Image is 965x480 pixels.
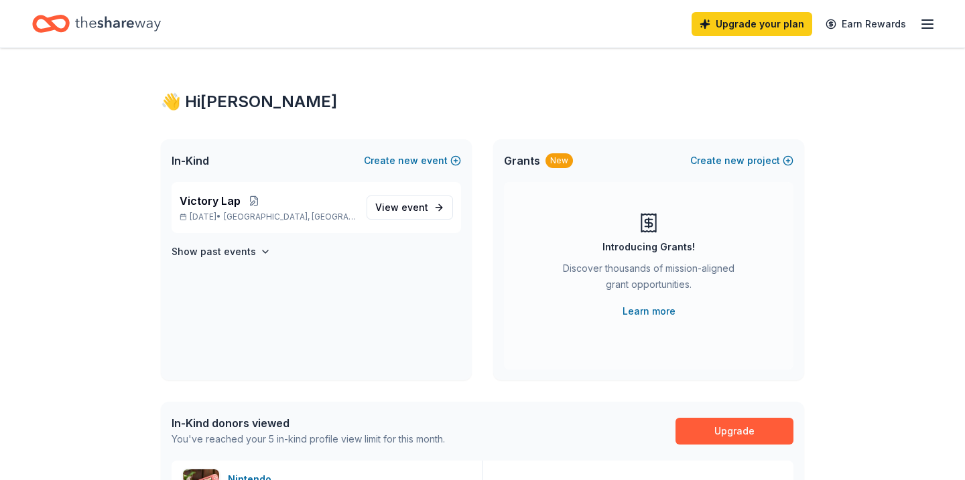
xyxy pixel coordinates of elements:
button: Createnewevent [364,153,461,169]
span: new [398,153,418,169]
span: In-Kind [172,153,209,169]
p: [DATE] • [180,212,356,222]
span: View [375,199,428,216]
span: Grants [504,153,540,169]
a: Learn more [623,303,675,319]
div: In-Kind donors viewed [172,415,445,431]
a: Upgrade your plan [692,12,812,36]
span: new [724,153,745,169]
span: event [401,202,428,213]
div: New [545,153,573,168]
a: Home [32,8,161,39]
div: 👋 Hi [PERSON_NAME] [161,91,804,112]
button: Createnewproject [690,153,793,169]
a: View event [367,195,453,220]
div: You've reached your 5 in-kind profile view limit for this month. [172,431,445,447]
button: Show past events [172,244,271,260]
span: [GEOGRAPHIC_DATA], [GEOGRAPHIC_DATA] [224,212,356,222]
div: Discover thousands of mission-aligned grant opportunities. [558,260,740,298]
div: Introducing Grants! [602,239,695,255]
a: Earn Rewards [818,12,914,36]
span: Victory Lap [180,193,241,209]
h4: Show past events [172,244,256,260]
a: Upgrade [675,418,793,445]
